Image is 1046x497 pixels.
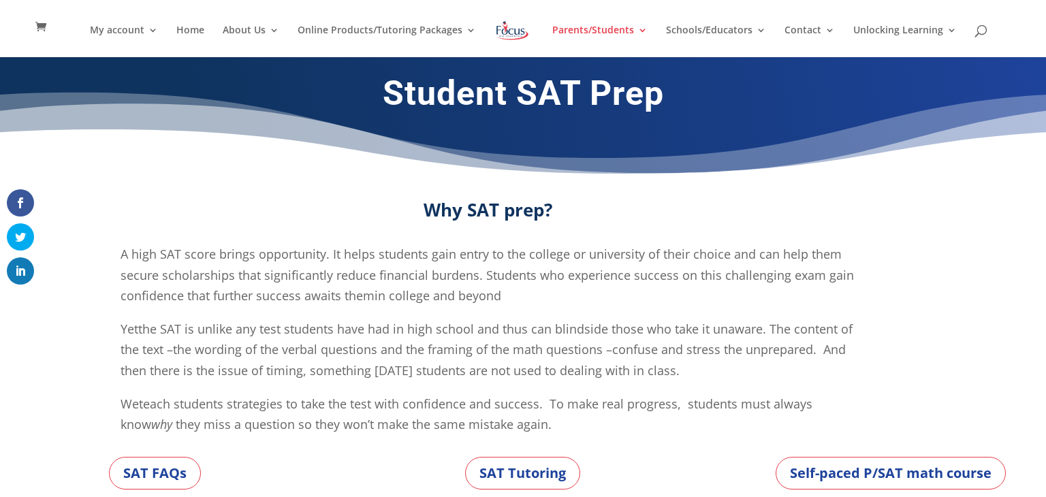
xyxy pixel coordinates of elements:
a: About Us [223,25,279,57]
a: Home [176,25,204,57]
span: Yet [121,321,138,337]
a: SAT FAQs [109,457,201,490]
span: they miss a question so they won’t make the same mistake again. [176,416,552,432]
h1: Student SAT Prep [155,73,891,121]
a: Parents/Students [552,25,648,57]
span: teach students strategies to take the test with confidence and success. To make real progress, st... [121,396,812,433]
p: We [121,394,856,435]
span: in college and beyond [375,287,501,304]
a: SAT Tutoring [465,457,580,490]
a: Contact [784,25,835,57]
a: Online Products/Tutoring Packages [298,25,476,57]
a: Unlocking Learning [853,25,957,57]
a: Schools/Educators [666,25,766,57]
img: Focus on Learning [494,18,530,43]
span: A high SAT score brings opportunity. It helps students gain entry to the college or university of... [121,246,854,304]
em: why [151,416,172,432]
span: the SAT is unlike any test students have had in high school and thus can blindside those who take... [121,321,853,379]
a: My account [90,25,158,57]
a: Self-paced P/SAT math course [776,457,1006,490]
strong: Why SAT prep? [424,197,552,222]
